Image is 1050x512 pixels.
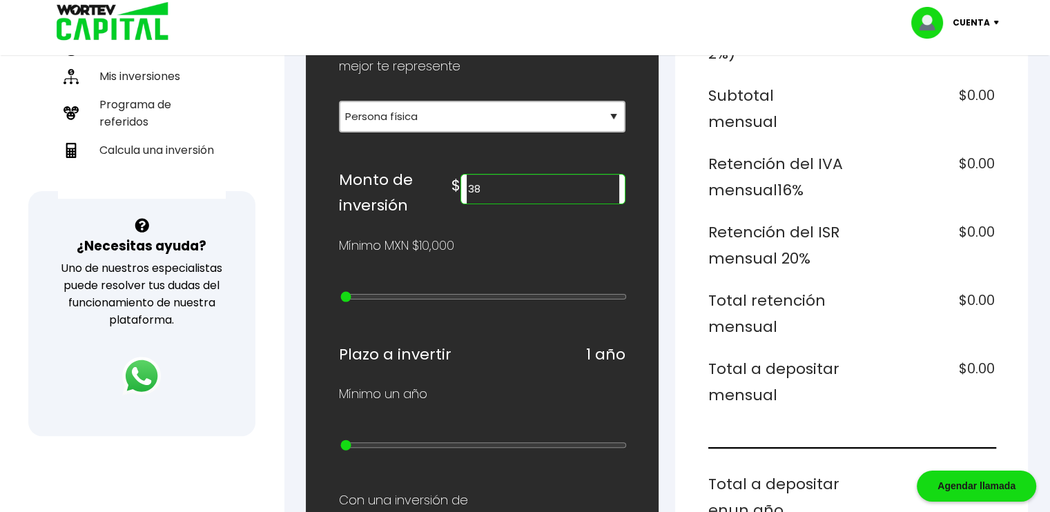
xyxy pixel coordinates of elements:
[857,83,995,135] h6: $0.00
[339,384,427,404] p: Mínimo un año
[586,342,625,368] h6: 1 año
[953,12,990,33] p: Cuenta
[911,7,953,39] img: profile-image
[77,236,206,256] h3: ¿Necesitas ayuda?
[64,69,79,84] img: inversiones-icon.6695dc30.svg
[339,490,625,511] p: Con una inversión de
[339,235,454,256] p: Mínimo MXN $10,000
[64,143,79,158] img: calculadora-icon.17d418c4.svg
[339,167,451,219] h6: Monto de inversión
[990,21,1009,25] img: icon-down
[708,356,846,408] h6: Total a depositar mensual
[46,259,237,328] p: Uno de nuestros especialistas puede resolver tus dudas del funcionamiento de nuestra plataforma.
[58,136,226,164] a: Calcula una inversión
[857,151,995,203] h6: $0.00
[64,106,79,121] img: recomiendanos-icon.9b8e9327.svg
[58,62,226,90] a: Mis inversiones
[451,173,460,199] h6: $
[857,288,995,339] h6: $0.00
[58,90,226,136] a: Programa de referidos
[708,83,846,135] h6: Subtotal mensual
[857,219,995,271] h6: $0.00
[339,342,451,368] h6: Plazo a invertir
[708,219,846,271] h6: Retención del ISR mensual 20%
[708,288,846,339] h6: Total retención mensual
[857,356,995,408] h6: $0.00
[917,471,1036,502] div: Agendar llamada
[708,151,846,203] h6: Retención del IVA mensual 16%
[122,357,161,395] img: logos_whatsapp-icon.242b2217.svg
